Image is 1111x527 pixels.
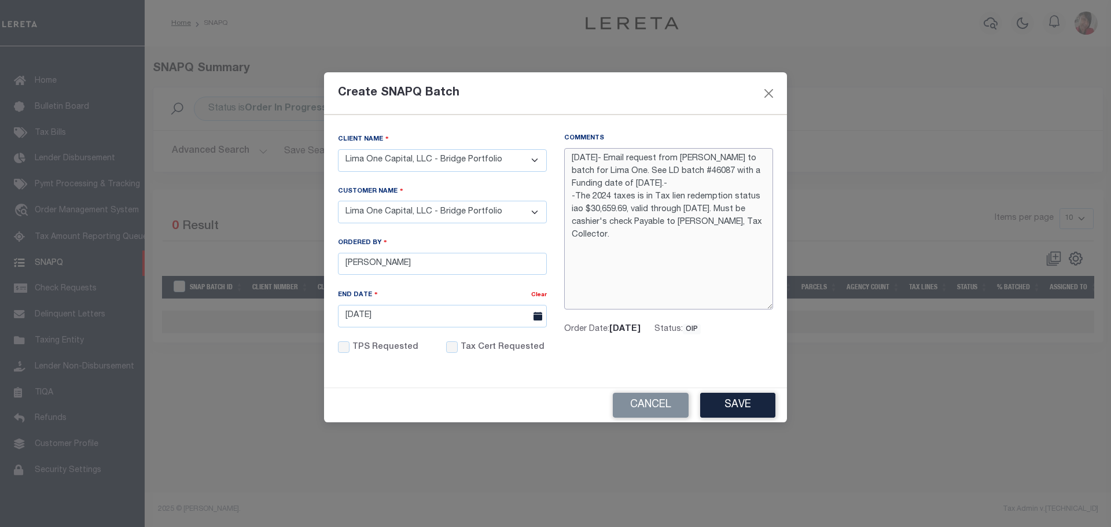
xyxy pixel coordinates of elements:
[338,186,403,197] label: Customer Name
[338,86,459,100] h5: Create SNAPQ Batch
[338,237,387,248] label: Ordered By
[564,134,604,143] label: Comments
[352,341,418,354] label: TPS Requested
[531,292,547,298] a: Clear
[564,323,641,336] div: Order Date:
[761,86,777,101] button: Close
[654,323,701,336] div: Status:
[613,393,689,418] button: Cancel
[338,134,389,145] label: Client Name
[609,325,641,333] span: [DATE]
[683,324,701,334] span: OIP
[338,289,378,300] label: End Date
[461,341,545,354] label: Tax Cert Requested
[700,393,775,418] button: Save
